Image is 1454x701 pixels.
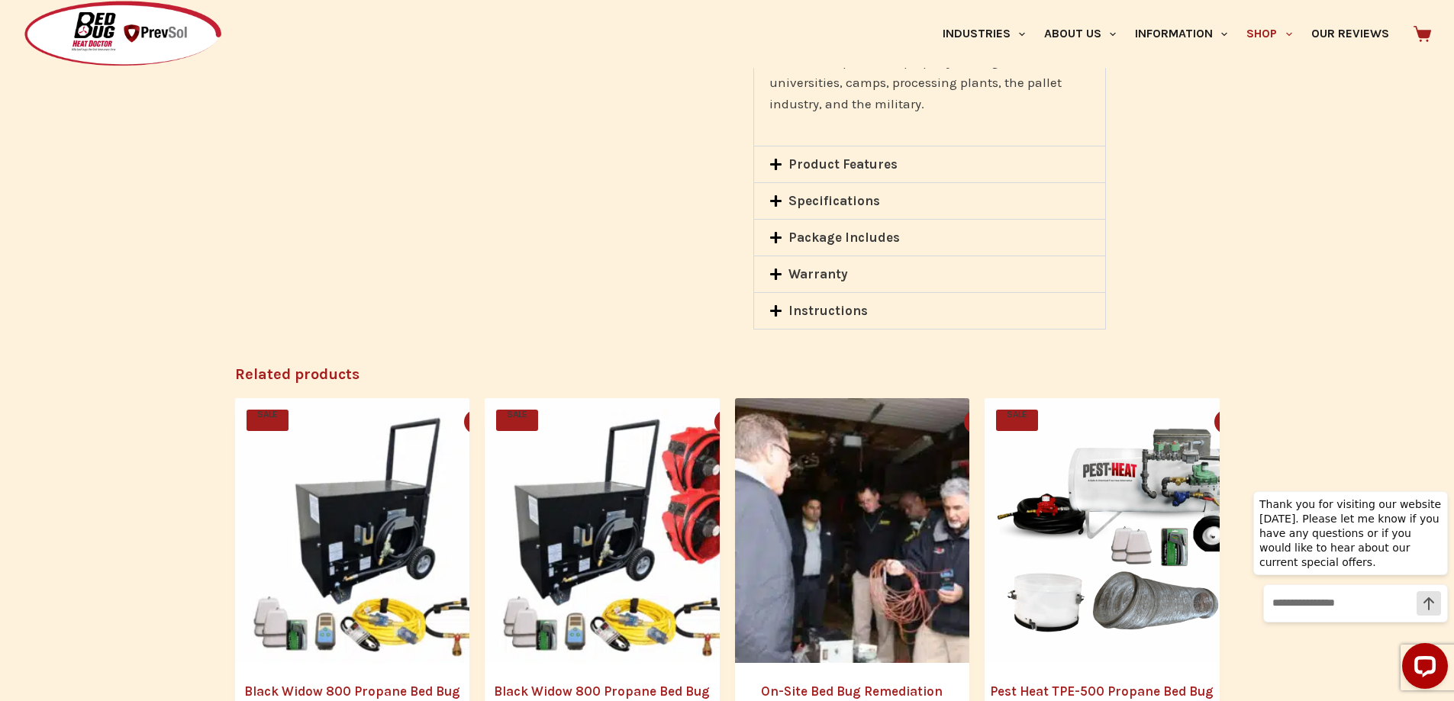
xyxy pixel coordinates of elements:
button: Quick view toggle [464,410,488,434]
button: Quick view toggle [714,410,739,434]
div: Package Includes [754,220,1106,256]
iframe: LiveChat chat widget [1241,477,1454,701]
div: Product Features [754,146,1106,182]
div: Instructions [754,293,1106,329]
a: On-Site Bed Bug Remediation Training [735,398,1001,664]
a: Black Widow 800 Propane Bed Bug Heater - Add-On Package [485,398,750,664]
a: Product Features [788,156,898,172]
a: Package Includes [788,230,900,245]
h2: Related products [235,363,1220,386]
span: SALE [996,410,1038,431]
span: Pest control providers, property managers, hotels, universities, camps, processing plants, the pa... [769,53,1062,111]
button: Quick view toggle [964,410,988,434]
a: Pest Heat TPE-500 Propane Bed Bug Heater System [985,398,1250,664]
div: Specifications [754,183,1106,219]
a: Black Widow 800 Propane Bed Bug Heater [235,398,501,664]
button: Quick view toggle [1214,410,1239,434]
span: SALE [496,410,538,431]
span: SALE [247,410,289,431]
div: Ideal Use [754,38,1106,146]
a: Instructions [788,303,868,318]
a: Specifications [788,193,880,208]
div: Warranty [754,256,1106,292]
a: Warranty [788,266,848,281]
